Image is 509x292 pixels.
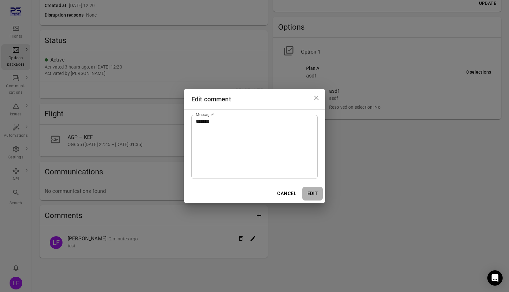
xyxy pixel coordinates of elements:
h2: Edit comment [184,89,325,109]
div: Open Intercom Messenger [487,270,503,286]
label: Message [196,112,214,117]
button: Edit [302,187,323,200]
button: Close dialog [310,91,323,104]
button: Cancel [274,187,300,200]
